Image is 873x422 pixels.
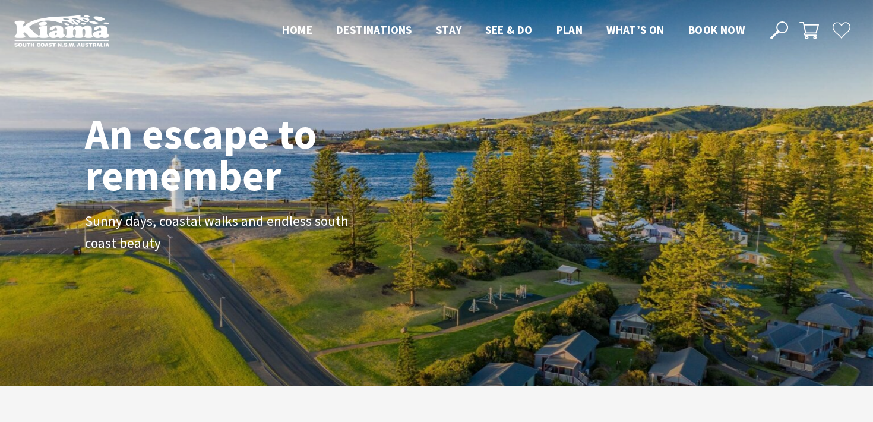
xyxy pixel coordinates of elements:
span: Destinations [336,23,412,37]
span: Book now [688,23,745,37]
span: Stay [436,23,462,37]
h1: An escape to remember [85,113,412,196]
img: Kiama Logo [14,14,109,47]
p: Sunny days, coastal walks and endless south coast beauty [85,210,352,254]
span: See & Do [485,23,532,37]
span: Home [282,23,312,37]
nav: Main Menu [270,21,757,40]
span: What’s On [606,23,665,37]
span: Plan [556,23,583,37]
